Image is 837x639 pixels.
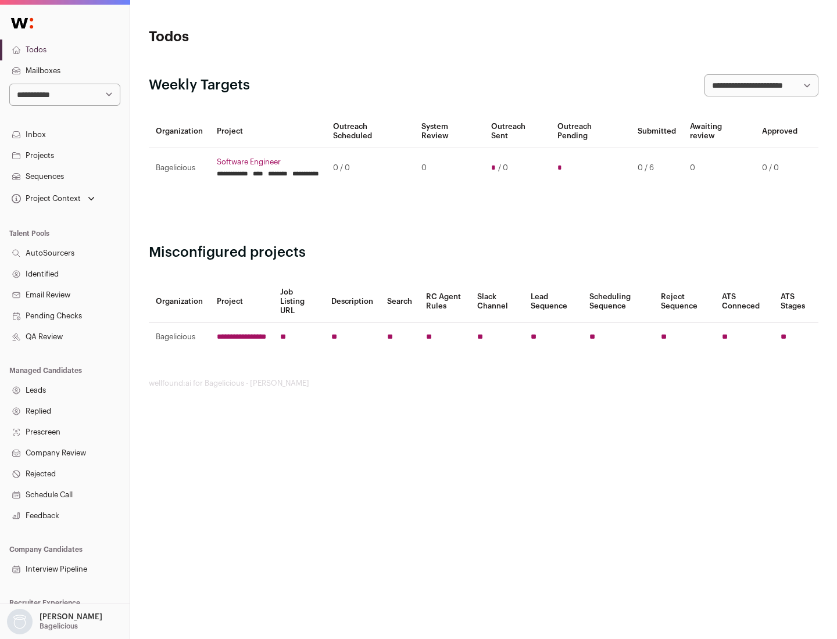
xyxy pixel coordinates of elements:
h1: Todos [149,28,372,46]
th: Slack Channel [470,281,524,323]
p: Bagelicious [40,622,78,631]
th: Lead Sequence [524,281,582,323]
div: Project Context [9,194,81,203]
td: Bagelicious [149,148,210,188]
img: Wellfound [5,12,40,35]
th: Organization [149,115,210,148]
span: / 0 [498,163,508,173]
th: Project [210,281,273,323]
th: Awaiting review [683,115,755,148]
th: System Review [414,115,484,148]
th: Description [324,281,380,323]
th: Outreach Pending [550,115,630,148]
th: Submitted [631,115,683,148]
img: nopic.png [7,609,33,634]
button: Open dropdown [5,609,105,634]
th: Outreach Scheduled [326,115,414,148]
th: ATS Conneced [715,281,773,323]
th: Outreach Sent [484,115,551,148]
th: Reject Sequence [654,281,716,323]
h2: Misconfigured projects [149,243,818,262]
button: Open dropdown [9,191,97,207]
th: Scheduling Sequence [582,281,654,323]
td: 0 / 0 [326,148,414,188]
td: Bagelicious [149,323,210,351]
td: 0 [683,148,755,188]
th: Project [210,115,326,148]
th: Organization [149,281,210,323]
th: Job Listing URL [273,281,324,323]
th: Search [380,281,419,323]
th: ATS Stages [774,281,818,323]
th: RC Agent Rules [419,281,470,323]
th: Approved [755,115,804,148]
td: 0 / 0 [755,148,804,188]
a: Software Engineer [217,157,319,167]
h2: Weekly Targets [149,76,250,95]
td: 0 / 6 [631,148,683,188]
td: 0 [414,148,484,188]
p: [PERSON_NAME] [40,612,102,622]
footer: wellfound:ai for Bagelicious - [PERSON_NAME] [149,379,818,388]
